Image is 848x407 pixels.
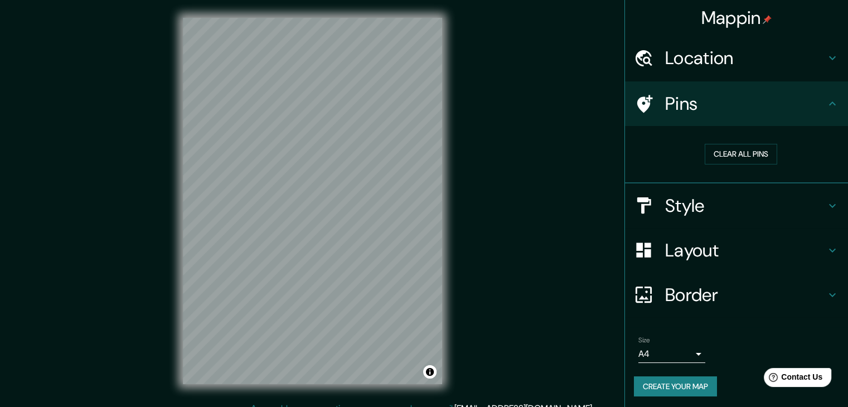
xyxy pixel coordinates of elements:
h4: Style [665,195,826,217]
iframe: Help widget launcher [749,364,836,395]
label: Size [638,335,650,345]
div: A4 [638,345,705,363]
div: Location [625,36,848,80]
button: Toggle attribution [423,365,437,379]
h4: Mappin [701,7,772,29]
div: Layout [625,228,848,273]
button: Create your map [634,376,717,397]
h4: Pins [665,93,826,115]
button: Clear all pins [705,144,777,164]
div: Pins [625,81,848,126]
div: Style [625,183,848,228]
h4: Border [665,284,826,306]
h4: Layout [665,239,826,261]
canvas: Map [183,18,442,384]
h4: Location [665,47,826,69]
div: Border [625,273,848,317]
img: pin-icon.png [763,15,772,24]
